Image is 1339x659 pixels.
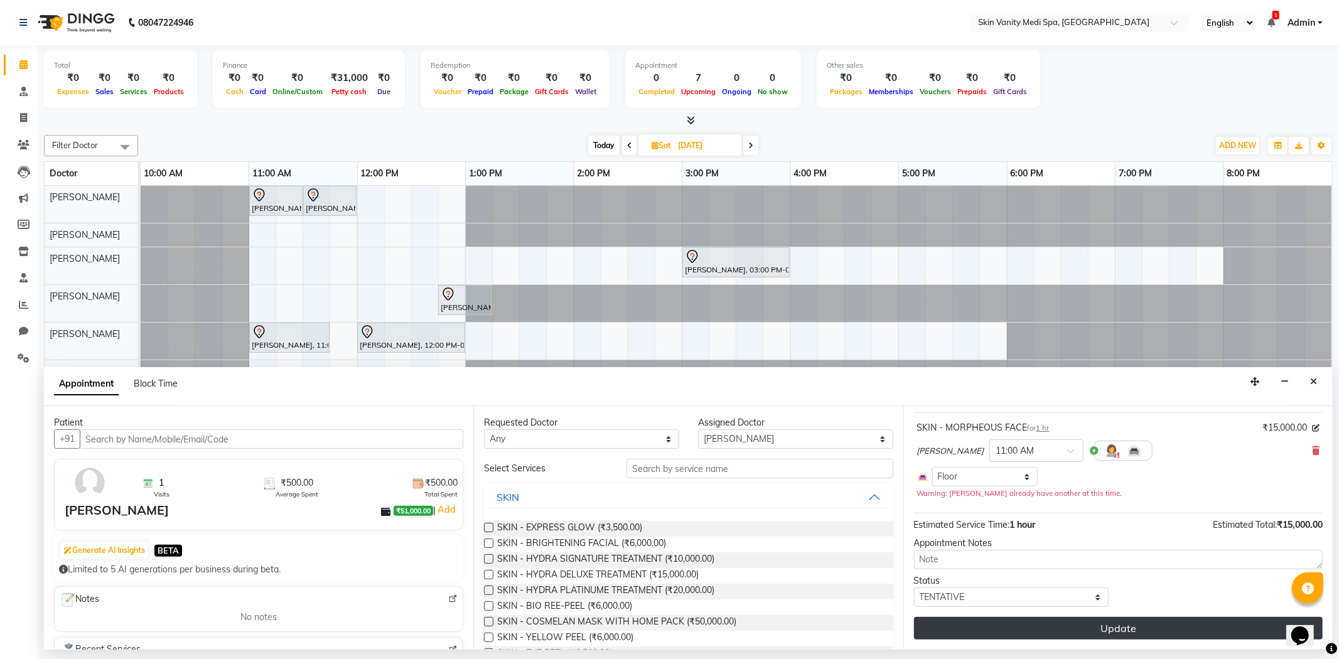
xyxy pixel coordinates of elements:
span: SKIN - COSMELAN MASK WITH HOME PACK (₹50,000.00) [497,615,736,631]
span: BETA [154,545,182,557]
span: 1 hour [1010,519,1036,530]
div: Select Services [475,462,617,475]
div: 0 [635,71,678,85]
span: SKIN - HYDRA PLATINUME TREATMENT (₹20,000.00) [497,584,714,599]
a: 10:00 AM [141,164,186,183]
span: ₹15,000.00 [1277,519,1323,530]
div: Other sales [827,60,1030,71]
span: Sales [92,87,117,96]
a: Add [436,502,458,517]
div: [PERSON_NAME], 11:00 AM-11:45 AM, SKIN - EXPRESS GLOW [250,324,328,351]
div: ₹0 [431,71,465,85]
div: 0 [755,71,791,85]
button: ADD NEW [1216,137,1259,154]
div: ₹0 [373,71,395,85]
div: 0 [719,71,755,85]
span: 1 [159,476,164,490]
span: Card [247,87,269,96]
div: Patient [54,416,463,429]
span: Estimated Service Time: [914,519,1010,530]
a: 12:00 PM [358,164,402,183]
span: Packages [827,87,866,96]
span: SKIN - BRIGHTENING FACIAL (₹6,000.00) [497,537,666,552]
button: Update [914,617,1323,640]
div: [PERSON_NAME], 12:45 PM-01:15 PM, LASER - UNDER ARMS [439,287,491,313]
button: Close [1304,372,1323,392]
a: 1 [1267,17,1275,28]
img: Interior.png [1127,443,1142,458]
span: Sat [648,141,674,150]
span: Estimated Total: [1213,519,1277,530]
div: ₹0 [917,71,954,85]
span: Visits [154,490,169,499]
div: ₹31,000 [326,71,373,85]
span: SKIN - BIO REE-PEEL (₹6,000.00) [497,599,632,615]
div: ₹0 [954,71,990,85]
small: for [1028,424,1050,432]
div: ₹0 [54,71,92,85]
div: ₹0 [117,71,151,85]
span: Due [374,87,394,96]
a: 1:00 PM [466,164,505,183]
span: [PERSON_NAME] [50,229,120,240]
span: Doctor [50,168,77,179]
div: Limited to 5 AI generations per business during beta. [59,563,458,576]
img: avatar [72,464,108,501]
span: SKIN - HYDRA SIGNATURE TREATMENT (₹10,000.00) [497,552,714,568]
span: [PERSON_NAME] [50,191,120,203]
div: ₹0 [990,71,1030,85]
i: Edit price [1312,424,1320,432]
div: Redemption [431,60,600,71]
span: Prepaids [954,87,990,96]
span: Cash [223,87,247,96]
button: SKIN [489,486,888,508]
img: logo [32,5,118,40]
input: Search by Name/Mobile/Email/Code [80,429,463,449]
div: ₹0 [866,71,917,85]
span: Completed [635,87,678,96]
span: [PERSON_NAME] [917,445,984,458]
span: Services [117,87,151,96]
div: ₹0 [465,71,497,85]
div: SKIN - MORPHEOUS FACE [917,421,1050,434]
div: ₹0 [92,71,117,85]
span: 1 [1272,11,1279,19]
span: ₹500.00 [281,476,313,490]
small: Warning: [PERSON_NAME] already have another at this time. [917,489,1122,498]
a: 2:00 PM [574,164,614,183]
div: ₹0 [269,71,326,85]
div: Requested Doctor [484,416,679,429]
div: Appointment [635,60,791,71]
div: [PERSON_NAME] [65,501,169,520]
span: [PERSON_NAME] [50,328,120,340]
div: Finance [223,60,395,71]
span: Appointment [54,373,119,395]
div: ₹0 [497,71,532,85]
span: ₹51,000.00 [394,506,433,516]
div: ₹0 [247,71,269,85]
button: +91 [54,429,80,449]
span: Petty cash [329,87,370,96]
input: 2025-10-11 [674,136,737,155]
span: Online/Custom [269,87,326,96]
span: Recent Services [60,643,141,658]
span: No show [755,87,791,96]
img: Interior.png [917,471,928,483]
span: Wallet [572,87,600,96]
div: ₹0 [151,71,187,85]
span: SKIN - EXPRESS GLOW (₹3,500.00) [497,521,642,537]
div: ₹0 [532,71,572,85]
img: Hairdresser.png [1104,443,1119,458]
span: Notes [60,592,99,608]
input: Search by service name [626,459,893,478]
div: Status [914,574,1109,587]
span: Filter Doctor [52,140,98,150]
a: 11:00 AM [249,164,294,183]
span: [PERSON_NAME] [50,253,120,264]
div: [PERSON_NAME], 12:00 PM-01:00 PM, SKIN - DERMA PEN BASIC [358,324,464,351]
a: 4:00 PM [791,164,831,183]
span: ₹15,000.00 [1262,421,1307,434]
span: Products [151,87,187,96]
div: ₹0 [827,71,866,85]
span: Upcoming [678,87,719,96]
